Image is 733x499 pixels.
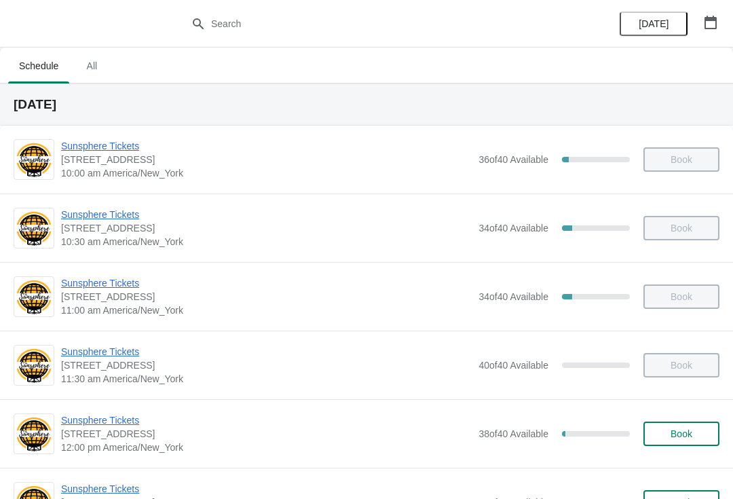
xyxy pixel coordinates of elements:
[61,166,472,180] span: 10:00 am America/New_York
[478,428,548,439] span: 38 of 40 Available
[478,223,548,234] span: 34 of 40 Available
[61,372,472,386] span: 11:30 am America/New_York
[61,235,472,248] span: 10:30 am America/New_York
[14,415,54,453] img: Sunsphere Tickets | 810 Clinch Avenue, Knoxville, TN, USA | 12:00 pm America/New_York
[61,290,472,303] span: [STREET_ADDRESS]
[639,18,669,29] span: [DATE]
[61,303,472,317] span: 11:00 am America/New_York
[61,208,472,221] span: Sunsphere Tickets
[61,413,472,427] span: Sunsphere Tickets
[14,141,54,179] img: Sunsphere Tickets | 810 Clinch Avenue, Knoxville, TN, USA | 10:00 am America/New_York
[14,210,54,247] img: Sunsphere Tickets | 810 Clinch Avenue, Knoxville, TN, USA | 10:30 am America/New_York
[210,12,550,36] input: Search
[14,98,719,111] h2: [DATE]
[643,422,719,446] button: Book
[478,154,548,165] span: 36 of 40 Available
[61,482,472,496] span: Sunsphere Tickets
[8,54,69,78] span: Schedule
[620,12,688,36] button: [DATE]
[61,345,472,358] span: Sunsphere Tickets
[14,347,54,384] img: Sunsphere Tickets | 810 Clinch Avenue, Knoxville, TN, USA | 11:30 am America/New_York
[671,428,692,439] span: Book
[61,441,472,454] span: 12:00 pm America/New_York
[61,139,472,153] span: Sunsphere Tickets
[61,276,472,290] span: Sunsphere Tickets
[478,291,548,302] span: 34 of 40 Available
[61,153,472,166] span: [STREET_ADDRESS]
[61,358,472,372] span: [STREET_ADDRESS]
[61,221,472,235] span: [STREET_ADDRESS]
[14,278,54,316] img: Sunsphere Tickets | 810 Clinch Avenue, Knoxville, TN, USA | 11:00 am America/New_York
[478,360,548,371] span: 40 of 40 Available
[75,54,109,78] span: All
[61,427,472,441] span: [STREET_ADDRESS]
